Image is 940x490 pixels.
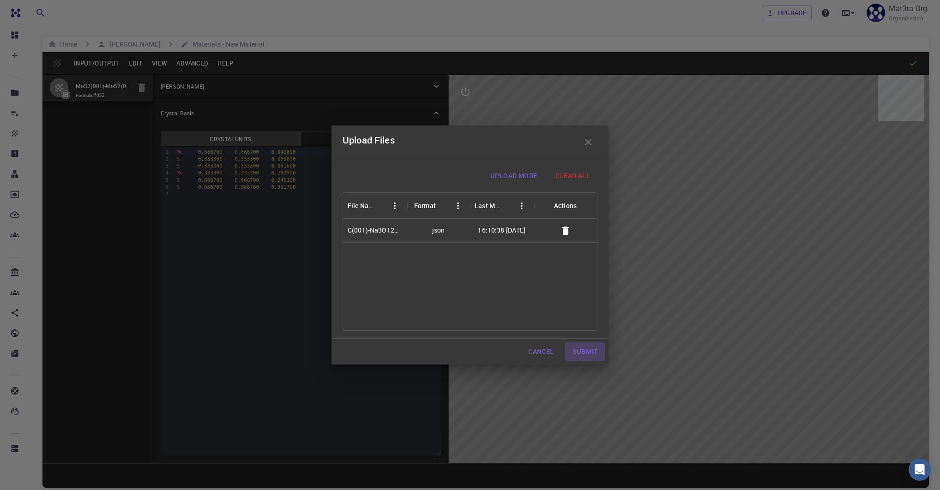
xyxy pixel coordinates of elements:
[534,193,597,219] div: Actions
[554,193,577,219] div: Actions
[414,193,436,219] div: Format
[375,198,390,213] button: Sort
[436,198,451,213] button: Sort
[348,226,402,235] div: C(001)-Na3O12P3V2(111), Interface, Strain 17.000pct.json
[565,342,605,361] button: Submit
[407,193,470,219] div: Format
[348,193,375,219] div: File Name
[343,133,395,151] h6: Upload Files
[19,6,53,15] span: Support
[343,193,407,219] div: File Name
[909,459,931,481] div: Open Intercom Messenger
[548,167,597,185] button: Clear all
[478,226,525,235] div: 16:10:38 09/25/2025
[483,167,544,185] button: Upload more
[470,193,534,219] div: Last Modified
[521,342,561,361] button: Cancel
[387,198,402,213] button: Menu
[502,198,517,213] button: Sort
[514,198,529,213] button: Menu
[432,226,445,235] div: json
[475,193,502,219] div: Last Modified
[451,198,465,213] button: Menu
